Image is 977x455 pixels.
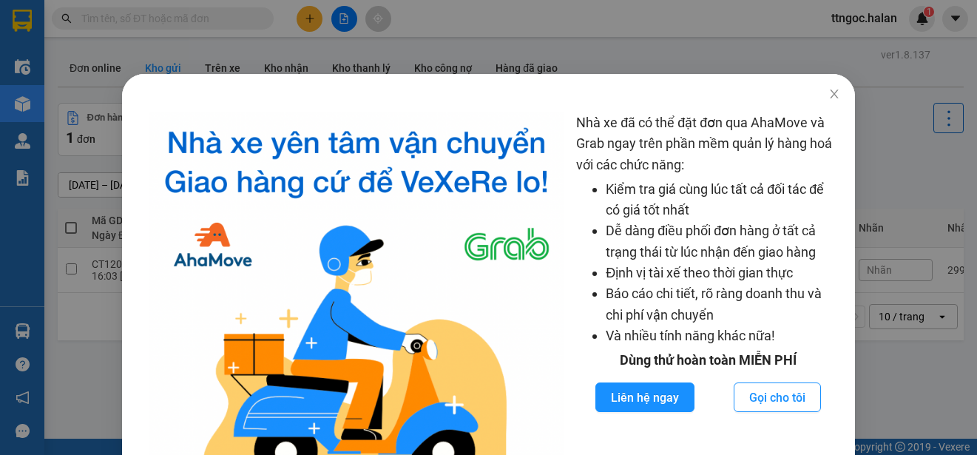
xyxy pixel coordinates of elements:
span: Liên hệ ngay [611,388,679,407]
span: close [828,88,840,100]
button: Gọi cho tôi [734,382,821,412]
span: Gọi cho tôi [749,388,805,407]
li: Và nhiều tính năng khác nữa! [606,326,840,346]
li: Báo cáo chi tiết, rõ ràng doanh thu và chi phí vận chuyển [606,283,840,326]
div: Dùng thử hoàn toàn MIỄN PHÍ [576,350,840,371]
button: Close [814,74,855,115]
li: Định vị tài xế theo thời gian thực [606,263,840,283]
li: Dễ dàng điều phối đơn hàng ở tất cả trạng thái từ lúc nhận đến giao hàng [606,220,840,263]
li: Kiểm tra giá cùng lúc tất cả đối tác để có giá tốt nhất [606,179,840,221]
button: Liên hệ ngay [595,382,694,412]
